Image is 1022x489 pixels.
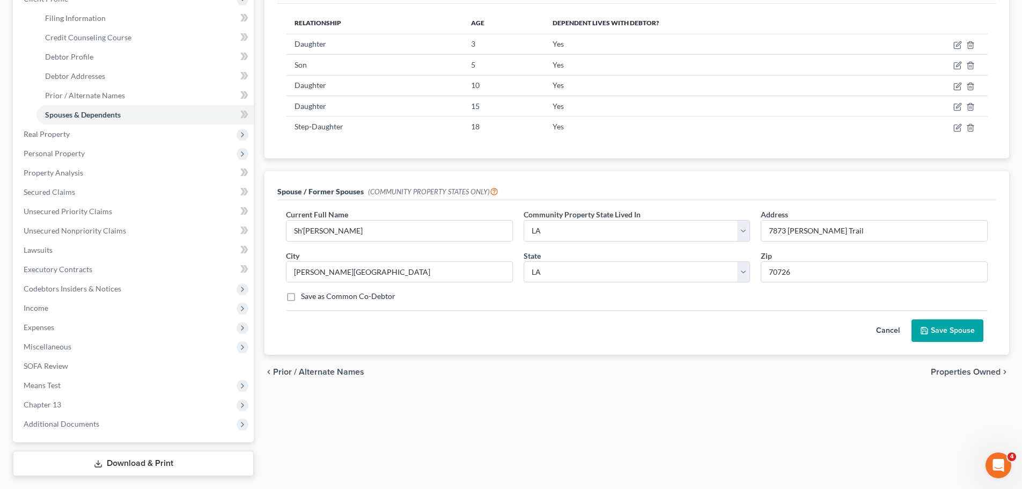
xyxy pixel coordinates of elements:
[286,96,462,116] td: Daughter
[462,34,544,54] td: 3
[264,368,273,376] i: chevron_left
[24,323,54,332] span: Expenses
[986,452,1011,478] iframe: Intercom live chat
[45,110,121,119] span: Spouses & Dependents
[1008,452,1016,461] span: 4
[24,265,92,274] span: Executory Contracts
[15,260,254,279] a: Executory Contracts
[462,12,544,34] th: Age
[15,163,254,183] a: Property Analysis
[524,250,541,261] label: State
[286,116,462,137] td: Step-Daughter
[36,86,254,105] a: Prior / Alternate Names
[544,34,873,54] td: Yes
[277,187,364,196] span: Spouse / Former Spouses
[24,342,71,351] span: Miscellaneous
[544,55,873,75] td: Yes
[24,226,126,235] span: Unsecured Nonpriority Claims
[15,183,254,202] a: Secured Claims
[462,96,544,116] td: 15
[273,368,364,376] span: Prior / Alternate Names
[544,75,873,96] td: Yes
[15,221,254,240] a: Unsecured Nonpriority Claims
[24,361,68,370] span: SOFA Review
[286,262,512,282] input: Enter city...
[1001,368,1009,376] i: chevron_right
[24,245,53,254] span: Lawsuits
[24,187,75,196] span: Secured Claims
[524,210,641,219] span: Community Property State Lived In
[931,368,1009,376] button: Properties Owned chevron_right
[264,368,364,376] button: chevron_left Prior / Alternate Names
[15,202,254,221] a: Unsecured Priority Claims
[24,207,112,216] span: Unsecured Priority Claims
[761,221,987,241] input: Enter address...
[36,105,254,125] a: Spouses & Dependents
[368,187,498,196] span: (COMMUNITY PROPERTY STATES ONLY)
[462,55,544,75] td: 5
[544,116,873,137] td: Yes
[36,9,254,28] a: Filing Information
[864,320,911,341] button: Cancel
[24,168,83,177] span: Property Analysis
[36,67,254,86] a: Debtor Addresses
[36,28,254,47] a: Credit Counseling Course
[911,319,983,342] button: Save Spouse
[544,96,873,116] td: Yes
[13,451,254,476] a: Download & Print
[462,116,544,137] td: 18
[45,52,93,61] span: Debtor Profile
[544,12,873,34] th: Dependent lives with debtor?
[761,261,988,283] input: XXXXX
[24,149,85,158] span: Personal Property
[286,34,462,54] td: Daughter
[931,368,1001,376] span: Properties Owned
[286,221,512,241] input: Enter name...
[45,91,125,100] span: Prior / Alternate Names
[286,210,348,219] span: Current Full Name
[24,400,61,409] span: Chapter 13
[15,356,254,376] a: SOFA Review
[24,419,99,428] span: Additional Documents
[24,129,70,138] span: Real Property
[24,303,48,312] span: Income
[286,12,462,34] th: Relationship
[45,71,105,81] span: Debtor Addresses
[36,47,254,67] a: Debtor Profile
[761,250,772,261] label: Zip
[761,209,788,220] label: Address
[45,33,131,42] span: Credit Counseling Course
[45,13,106,23] span: Filing Information
[301,291,395,302] label: Save as Common Co-Debtor
[286,75,462,96] td: Daughter
[24,284,121,293] span: Codebtors Insiders & Notices
[15,240,254,260] a: Lawsuits
[286,250,299,261] label: City
[462,75,544,96] td: 10
[24,381,61,390] span: Means Test
[286,55,462,75] td: Son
